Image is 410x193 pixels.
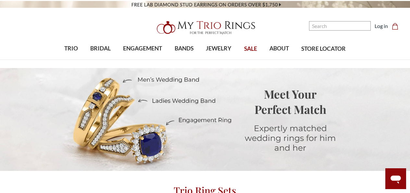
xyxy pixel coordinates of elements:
button: submenu toggle [97,59,104,60]
a: My Trio Rings [119,17,291,38]
span: BANDS [175,44,193,53]
a: Log in [375,22,388,30]
button: submenu toggle [68,59,74,60]
a: BRIDAL [84,38,117,59]
a: Cart with 0 items [392,22,402,30]
img: My Trio Rings [153,17,257,38]
span: JEWELRY [206,44,231,53]
h1: Expertly matched wedding rings for him and her [242,123,339,153]
a: BANDS [168,38,200,59]
button: submenu toggle [276,59,282,60]
span: BRIDAL [90,44,111,53]
span: TRIO [64,44,78,53]
span: ENGAGEMENT [123,44,162,53]
a: STORE LOCATOR [295,38,352,60]
a: TRIO [58,38,84,59]
a: SALE [238,38,263,60]
span: ABOUT [269,44,289,53]
a: ENGAGEMENT [117,38,168,59]
a: ABOUT [263,38,295,59]
h1: Meet Your Perfect Match [242,86,339,117]
button: submenu toggle [139,59,146,60]
input: Search [309,21,371,31]
svg: cart.cart_preview [392,23,398,30]
span: STORE LOCATOR [301,45,346,53]
span: SALE [244,45,257,53]
button: submenu toggle [216,59,222,60]
a: JEWELRY [200,38,238,59]
button: submenu toggle [181,59,187,60]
